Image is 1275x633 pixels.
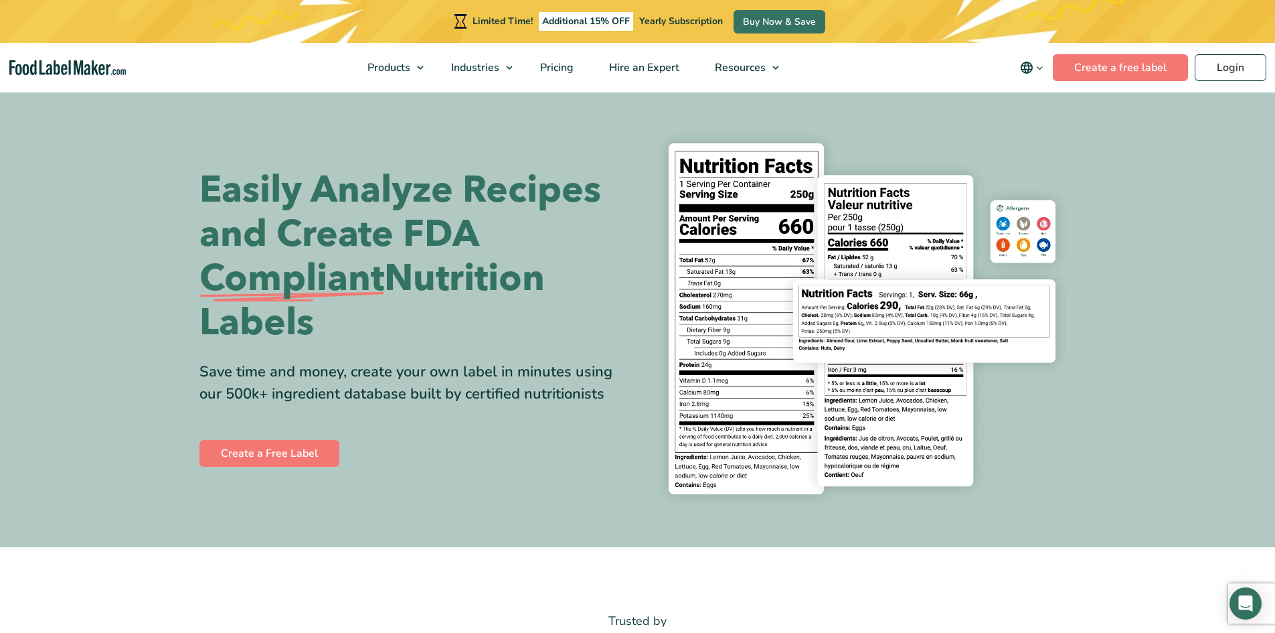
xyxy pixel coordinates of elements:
[1053,54,1188,81] a: Create a free label
[473,15,533,27] span: Limited Time!
[711,60,767,75] span: Resources
[1229,587,1262,620] div: Open Intercom Messenger
[199,612,1076,631] p: Trusted by
[199,168,628,345] h1: Easily Analyze Recipes and Create FDA Nutrition Labels
[697,43,786,92] a: Resources
[199,440,339,467] a: Create a Free Label
[350,43,430,92] a: Products
[523,43,588,92] a: Pricing
[199,257,384,301] span: Compliant
[639,15,723,27] span: Yearly Subscription
[605,60,681,75] span: Hire an Expert
[447,60,501,75] span: Industries
[734,10,825,33] a: Buy Now & Save
[539,12,633,31] span: Additional 15% OFF
[434,43,519,92] a: Industries
[592,43,694,92] a: Hire an Expert
[199,361,628,405] div: Save time and money, create your own label in minutes using our 500k+ ingredient database built b...
[363,60,412,75] span: Products
[536,60,575,75] span: Pricing
[1195,54,1266,81] a: Login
